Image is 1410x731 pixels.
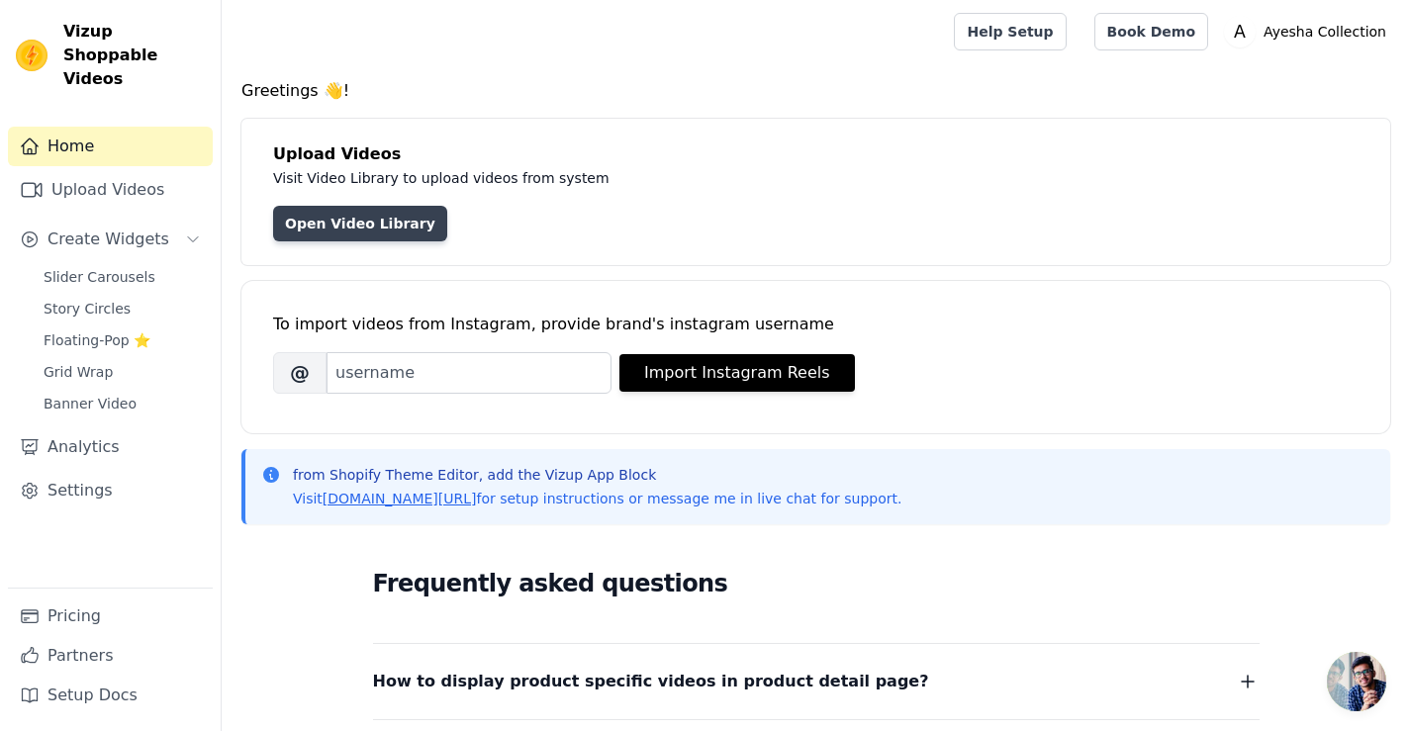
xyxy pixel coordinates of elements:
[44,362,113,382] span: Grid Wrap
[32,390,213,417] a: Banner Video
[273,313,1359,336] div: To import videos from Instagram, provide brand's instagram username
[373,668,929,695] span: How to display product specific videos in product detail page?
[8,471,213,510] a: Settings
[44,267,155,287] span: Slider Carousels
[1234,22,1246,42] text: A
[47,228,169,251] span: Create Widgets
[8,636,213,676] a: Partners
[1256,14,1394,49] p: Ayesha Collection
[32,326,213,354] a: Floating-Pop ⭐
[241,79,1390,103] h4: Greetings 👋!
[8,676,213,715] a: Setup Docs
[373,668,1260,695] button: How to display product specific videos in product detail page?
[1224,14,1394,49] button: A Ayesha Collection
[273,352,327,394] span: @
[44,394,137,413] span: Banner Video
[32,295,213,322] a: Story Circles
[44,299,131,319] span: Story Circles
[63,20,205,91] span: Vizup Shoppable Videos
[954,13,1066,50] a: Help Setup
[8,596,213,636] a: Pricing
[273,142,1359,166] h4: Upload Videos
[44,330,150,350] span: Floating-Pop ⭐
[327,352,611,394] input: username
[323,491,477,506] a: [DOMAIN_NAME][URL]
[373,564,1260,603] h2: Frequently asked questions
[8,427,213,467] a: Analytics
[8,170,213,210] a: Upload Videos
[619,354,855,392] button: Import Instagram Reels
[1327,652,1386,711] a: Open chat
[293,465,901,485] p: from Shopify Theme Editor, add the Vizup App Block
[32,263,213,291] a: Slider Carousels
[16,40,47,71] img: Vizup
[32,358,213,386] a: Grid Wrap
[8,220,213,259] button: Create Widgets
[1094,13,1208,50] a: Book Demo
[293,489,901,508] p: Visit for setup instructions or message me in live chat for support.
[8,127,213,166] a: Home
[273,166,1160,190] p: Visit Video Library to upload videos from system
[273,206,447,241] a: Open Video Library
